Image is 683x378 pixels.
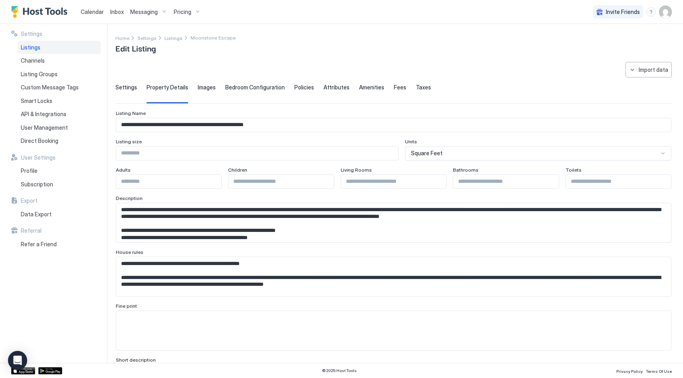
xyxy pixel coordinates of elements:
[616,366,643,375] a: Privacy Policy
[165,35,183,41] span: Listings
[18,121,101,135] a: User Management
[137,34,157,42] div: Breadcrumb
[566,175,671,188] input: Input Field
[225,84,285,91] span: Bedroom Configuration
[228,167,247,173] span: Children
[116,146,398,160] input: Input Field
[110,8,124,16] a: Inbox
[116,257,665,296] textarea: Input Field
[137,35,157,41] span: Settings
[116,175,221,188] input: Input Field
[137,34,157,42] a: Settings
[453,167,478,173] span: Bathrooms
[116,357,156,363] span: Short description
[115,35,129,41] span: Home
[21,71,58,78] span: Listing Groups
[116,139,142,144] span: Listing size
[11,6,71,18] a: Host Tools Logo
[21,84,79,91] span: Custom Message Tags
[341,167,372,173] span: Living Rooms
[18,134,101,148] a: Direct Booking
[646,366,672,375] a: Terms Of Use
[18,208,101,221] a: Data Export
[115,34,129,42] a: Home
[411,150,443,157] span: Square Feet
[116,118,671,132] input: Input Field
[21,97,52,105] span: Smart Locks
[165,34,183,42] a: Listings
[359,84,384,91] span: Amenities
[639,65,668,74] div: Import data
[21,44,40,51] span: Listings
[38,367,62,374] a: Google Play Store
[18,54,101,67] a: Channels
[21,211,52,218] span: Data Export
[116,203,665,242] textarea: Input Field
[21,30,42,38] span: Settings
[115,42,156,54] span: Edit Listing
[324,84,349,91] span: Attributes
[566,167,582,173] span: Toilets
[115,84,137,91] span: Settings
[21,227,42,234] span: Referral
[81,8,104,16] a: Calendar
[81,8,104,15] span: Calendar
[130,8,158,16] span: Messaging
[606,8,640,16] span: Invite Friends
[21,154,56,161] span: User Settings
[616,369,643,374] span: Privacy Policy
[18,41,101,54] a: Listings
[416,84,431,91] span: Taxes
[18,237,101,251] a: Refer a Friend
[116,311,671,350] textarea: Input Field
[21,181,53,188] span: Subscription
[116,195,143,201] span: Description
[165,34,183,42] div: Breadcrumb
[21,57,45,64] span: Channels
[21,167,38,174] span: Profile
[115,34,129,42] div: Breadcrumb
[11,367,35,374] a: App Store
[453,175,558,188] input: Input Field
[18,178,101,191] a: Subscription
[18,81,101,94] a: Custom Message Tags
[21,241,57,248] span: Refer a Friend
[659,6,672,18] div: User profile
[21,137,58,144] span: Direct Booking
[18,67,101,81] a: Listing Groups
[198,84,216,91] span: Images
[191,35,236,41] span: Breadcrumb
[21,111,66,118] span: API & Integrations
[18,164,101,178] a: Profile
[147,84,188,91] span: Property Details
[341,175,446,188] input: Input Field
[116,167,131,173] span: Adults
[8,351,27,370] div: Open Intercom Messenger
[116,303,137,309] span: Fine print
[405,139,417,144] span: Units
[18,107,101,121] a: API & Integrations
[21,197,38,204] span: Export
[322,368,357,373] span: © 2025 Host Tools
[625,62,672,77] button: Import data
[116,249,143,255] span: House rules
[21,124,68,131] span: User Management
[394,84,406,91] span: Fees
[116,110,146,116] span: Listing Name
[110,8,124,15] span: Inbox
[18,94,101,108] a: Smart Locks
[294,84,314,91] span: Policies
[228,175,334,188] input: Input Field
[646,7,656,17] div: menu
[174,8,191,16] span: Pricing
[646,369,672,374] span: Terms Of Use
